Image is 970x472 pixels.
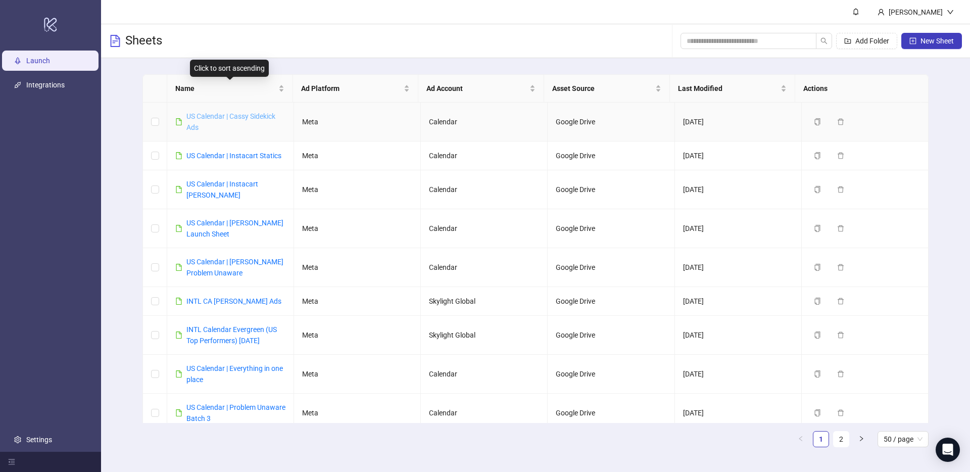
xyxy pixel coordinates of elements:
[836,33,897,49] button: Add Folder
[294,355,421,394] td: Meta
[837,332,844,339] span: delete
[175,409,182,416] span: file
[421,141,548,170] td: Calendar
[675,355,802,394] td: [DATE]
[175,332,182,339] span: file
[820,37,828,44] span: search
[167,75,293,103] th: Name
[675,141,802,170] td: [DATE]
[548,209,674,248] td: Google Drive
[175,152,182,159] span: file
[175,264,182,271] span: file
[853,431,869,447] li: Next Page
[675,394,802,433] td: [DATE]
[920,37,954,45] span: New Sheet
[426,83,527,94] span: Ad Account
[814,370,821,377] span: copy
[884,432,923,447] span: 50 / page
[814,152,821,159] span: copy
[175,186,182,193] span: file
[294,141,421,170] td: Meta
[186,258,283,277] a: US Calendar | [PERSON_NAME] Problem Unaware
[837,409,844,416] span: delete
[548,103,674,141] td: Google Drive
[675,209,802,248] td: [DATE]
[901,33,962,49] button: New Sheet
[301,83,402,94] span: Ad Platform
[294,394,421,433] td: Meta
[8,458,15,465] span: menu-fold
[837,118,844,125] span: delete
[813,432,829,447] a: 1
[675,316,802,355] td: [DATE]
[548,170,674,209] td: Google Drive
[858,436,864,442] span: right
[548,316,674,355] td: Google Drive
[175,298,182,305] span: file
[175,370,182,377] span: file
[878,9,885,16] span: user
[418,75,544,103] th: Ad Account
[814,118,821,125] span: copy
[936,438,960,462] div: Open Intercom Messenger
[175,83,276,94] span: Name
[186,364,283,384] a: US Calendar | Everything in one place
[548,141,674,170] td: Google Drive
[837,225,844,232] span: delete
[793,431,809,447] li: Previous Page
[814,264,821,271] span: copy
[947,9,954,16] span: down
[814,186,821,193] span: copy
[186,152,281,160] a: US Calendar | Instacart Statics
[548,394,674,433] td: Google Drive
[421,287,548,316] td: Skylight Global
[837,186,844,193] span: delete
[294,103,421,141] td: Meta
[548,355,674,394] td: Google Drive
[186,403,285,422] a: US Calendar | Problem Unaware Batch 3
[421,394,548,433] td: Calendar
[421,209,548,248] td: Calendar
[552,83,653,94] span: Asset Source
[421,248,548,287] td: Calendar
[186,325,277,345] a: INTL Calendar Evergreen (US Top Performers) [DATE]
[125,33,162,49] h3: Sheets
[421,316,548,355] td: Skylight Global
[26,57,50,65] a: Launch
[837,298,844,305] span: delete
[833,431,849,447] li: 2
[795,75,921,103] th: Actions
[834,432,849,447] a: 2
[175,118,182,125] span: file
[670,75,796,103] th: Last Modified
[421,355,548,394] td: Calendar
[421,103,548,141] td: Calendar
[885,7,947,18] div: [PERSON_NAME]
[675,287,802,316] td: [DATE]
[837,370,844,377] span: delete
[548,248,674,287] td: Google Drive
[909,37,916,44] span: plus-square
[853,431,869,447] button: right
[837,264,844,271] span: delete
[294,209,421,248] td: Meta
[798,436,804,442] span: left
[814,332,821,339] span: copy
[26,81,65,89] a: Integrations
[675,248,802,287] td: [DATE]
[544,75,670,103] th: Asset Source
[190,60,269,77] div: Click to sort ascending
[294,287,421,316] td: Meta
[837,152,844,159] span: delete
[26,436,52,444] a: Settings
[186,112,275,131] a: US Calendar | Cassy Sidekick Ads
[855,37,889,45] span: Add Folder
[548,287,674,316] td: Google Drive
[813,431,829,447] li: 1
[844,37,851,44] span: folder-add
[109,35,121,47] span: file-text
[678,83,779,94] span: Last Modified
[186,180,258,199] a: US Calendar | Instacart [PERSON_NAME]
[814,409,821,416] span: copy
[675,103,802,141] td: [DATE]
